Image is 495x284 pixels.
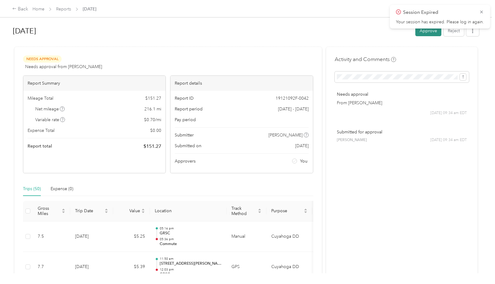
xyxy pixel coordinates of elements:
[430,110,467,116] span: [DATE] 09:34 am EDT
[113,221,150,252] td: $5.25
[415,25,441,36] button: Approve
[113,252,150,282] td: $5.39
[23,76,166,91] div: Report Summary
[160,226,222,231] p: 05:16 pm
[175,95,194,102] span: Report ID
[143,143,161,150] span: $ 151.27
[258,208,261,211] span: caret-up
[118,208,140,213] span: Value
[23,186,41,192] div: Trips (50)
[304,208,307,211] span: caret-up
[38,206,60,216] span: Gross Miles
[258,210,261,214] span: caret-down
[160,261,222,267] p: [STREET_ADDRESS][PERSON_NAME]
[105,208,108,211] span: caret-up
[141,210,145,214] span: caret-down
[271,208,303,213] span: Purpose
[461,250,495,284] iframe: Everlance-gr Chat Button Frame
[403,9,475,16] p: Session Expired
[231,206,257,216] span: Track Method
[160,257,222,261] p: 11:50 am
[51,186,73,192] div: Expense (0)
[160,267,222,272] p: 12:03 pm
[268,132,303,138] span: [PERSON_NAME]
[13,24,411,38] h1: Sep 2025
[56,6,71,12] a: Reports
[33,252,70,282] td: 7.7
[35,117,65,123] span: Variable rate
[175,143,201,149] span: Submitted on
[304,210,307,214] span: caret-down
[70,252,113,282] td: [DATE]
[276,95,309,102] span: 19121092F-0042
[28,95,53,102] span: Mileage Total
[32,6,44,12] a: Home
[35,106,65,112] span: Net mileage
[175,158,196,164] span: Approvers
[33,221,70,252] td: 7.5
[150,201,227,221] th: Location
[175,106,203,112] span: Report period
[337,100,467,106] p: From [PERSON_NAME]
[28,143,52,149] span: Report total
[28,127,55,134] span: Expense Total
[150,127,161,134] span: $ 0.00
[33,201,70,221] th: Gross Miles
[175,132,194,138] span: Submitter
[300,158,307,164] span: You
[396,19,484,25] p: Your session has expired. Please log in again.
[70,201,113,221] th: Trip Date
[266,221,312,252] td: Cuyahoga DD
[170,76,313,91] div: Report details
[337,129,467,135] p: Submitted for approval
[444,25,464,36] button: Reject
[62,210,65,214] span: caret-down
[337,91,467,98] p: Needs approval
[83,6,96,12] span: [DATE]
[144,106,161,112] span: 216.1 mi
[295,143,309,149] span: [DATE]
[160,237,222,241] p: 05:36 pm
[337,137,367,143] span: [PERSON_NAME]
[141,208,145,211] span: caret-up
[266,201,312,221] th: Purpose
[113,201,150,221] th: Value
[75,208,103,213] span: Trip Date
[430,137,467,143] span: [DATE] 09:34 am EDT
[160,231,222,236] p: GRSC
[278,106,309,112] span: [DATE] - [DATE]
[175,117,196,123] span: Pay period
[227,252,266,282] td: GPS
[144,117,161,123] span: $ 0.70 / mi
[12,6,28,13] div: Back
[312,201,335,221] th: Notes
[145,95,161,102] span: $ 151.27
[62,208,65,211] span: caret-up
[160,241,222,247] p: Commute
[227,201,266,221] th: Track Method
[25,63,102,70] span: Needs approval from [PERSON_NAME]
[23,56,62,63] span: Needs Approval
[160,272,222,277] p: GRSC
[70,221,113,252] td: [DATE]
[266,252,312,282] td: Cuyahoga DD
[227,221,266,252] td: Manual
[335,56,396,63] h4: Activity and Comments
[105,210,108,214] span: caret-down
